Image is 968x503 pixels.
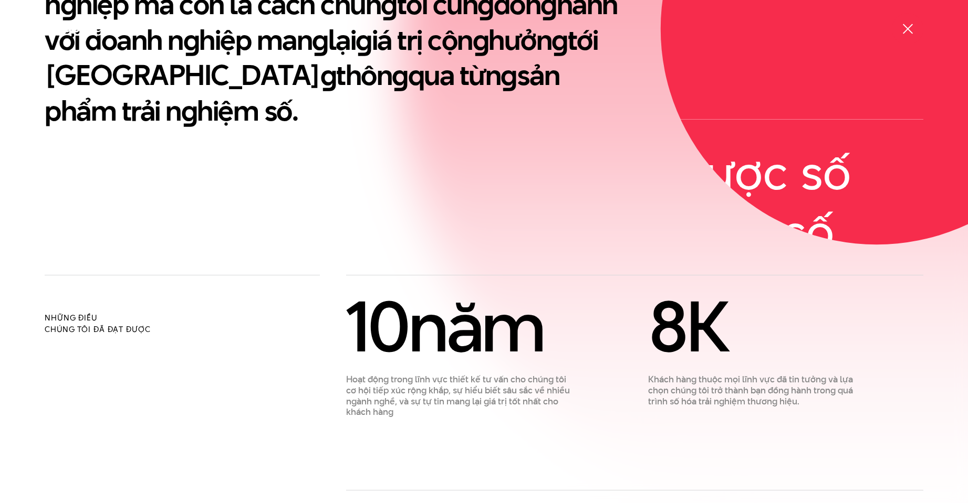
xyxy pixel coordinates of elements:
p: Hoạt động trong lĩnh vực thiết kế tư vấn cho chúng tôi cơ hội tiếp xúc rộng khắp, sự hiểu biết sâ... [346,374,571,418]
en: g [392,55,408,94]
en: g [501,55,517,94]
p: Khách hàng thuộc mọi lĩnh vực đã tin tưởng và lựa chọn chúng tôi trở thành bạn đồng hành trong qu... [648,374,873,406]
div: K [648,294,873,359]
span: 10 [346,277,408,376]
div: năm [346,294,571,359]
en: g [181,91,197,130]
en: g [320,55,337,94]
span: 8 [648,277,686,376]
h2: Những điều chúng tôi đã đạt được [45,312,320,335]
